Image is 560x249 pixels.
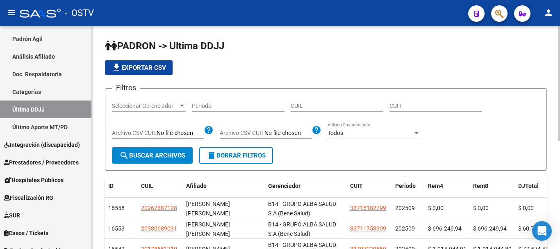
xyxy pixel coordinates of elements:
[141,183,153,189] span: CUIL
[204,125,214,135] mat-icon: help
[265,177,347,195] datatable-header-cell: Gerenciador
[4,228,48,238] span: Casos / Tickets
[183,177,265,195] datatable-header-cell: Afiliado
[328,130,343,136] span: Todos
[392,177,425,195] datatable-header-cell: Periodo
[65,4,94,22] span: - OSTV
[108,205,125,211] span: 16558
[112,82,140,94] h3: Filtros
[207,151,216,160] mat-icon: delete
[473,224,512,233] div: $ 696.249,94
[264,130,312,137] input: Archivo CSV CUIT
[108,225,125,232] span: 16553
[4,158,79,167] span: Prestadores / Proveedores
[186,201,230,217] span: [PERSON_NAME] [PERSON_NAME]
[312,125,321,135] mat-icon: help
[141,205,177,211] span: 20262387128
[268,183,300,189] span: Gerenciador
[268,201,336,217] span: B14 - GRUPO ALBA SALUD S.A (Bene Salud)
[470,177,515,195] datatable-header-cell: Rem8
[207,152,266,159] span: Borrar Filtros
[112,64,166,71] span: Exportar CSV
[518,203,557,213] div: $ 0,00
[425,177,470,195] datatable-header-cell: Rem4
[347,177,392,195] datatable-header-cell: CUIT
[544,8,553,18] mat-icon: person
[186,221,230,237] span: [PERSON_NAME] [PERSON_NAME]
[428,203,467,213] div: $ 0,00
[473,203,512,213] div: $ 0,00
[105,177,138,195] datatable-header-cell: ID
[112,103,178,110] span: Seleccionar Gerenciador
[157,130,204,137] input: Archivo CSV CUIL
[119,152,185,159] span: Buscar Archivos
[119,151,129,160] mat-icon: search
[4,211,20,220] span: SUR
[268,221,336,237] span: B14 - GRUPO ALBA SALUD S.A (Bene Salud)
[350,183,363,189] span: CUIT
[518,224,557,233] div: $ 60.715,34
[112,130,157,136] span: Archivo CSV CUIL
[199,147,273,164] button: Borrar Filtros
[515,177,560,195] datatable-header-cell: DJTotal
[428,183,443,189] span: Rem4
[141,225,177,232] span: 20380689031
[108,183,114,189] span: ID
[105,40,224,52] span: PADRON -> Ultima DDJJ
[350,225,386,232] span: 33711753309
[105,60,173,75] button: Exportar CSV
[518,183,539,189] span: DJTotal
[350,205,386,211] span: 33715182799
[473,183,488,189] span: Rem8
[7,8,16,18] mat-icon: menu
[395,183,416,189] span: Periodo
[428,224,467,233] div: $ 696.249,94
[4,193,53,202] span: Fiscalización RG
[395,205,415,211] span: 202509
[112,147,193,164] button: Buscar Archivos
[4,176,64,185] span: Hospitales Públicos
[220,130,264,136] span: Archivo CSV CUIT
[112,62,121,72] mat-icon: file_download
[395,225,415,232] span: 202509
[4,140,80,149] span: Integración (discapacidad)
[138,177,183,195] datatable-header-cell: CUIL
[532,221,552,241] div: Open Intercom Messenger
[186,183,207,189] span: Afiliado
